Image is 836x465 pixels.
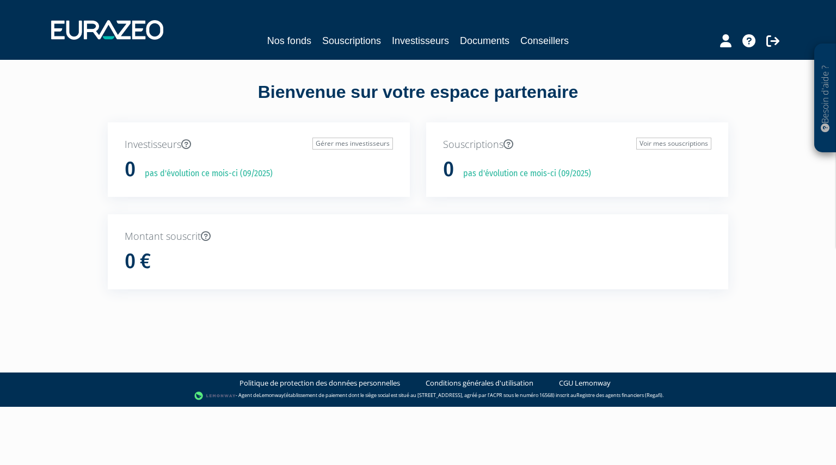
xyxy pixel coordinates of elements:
p: Besoin d'aide ? [819,49,832,147]
p: Montant souscrit [125,230,711,244]
a: Lemonway [259,392,284,399]
h1: 0 [443,158,454,181]
a: Conditions générales d'utilisation [426,378,533,388]
div: Bienvenue sur votre espace partenaire [100,80,736,122]
a: Gérer mes investisseurs [312,138,393,150]
h1: 0 [125,158,136,181]
p: Souscriptions [443,138,711,152]
a: CGU Lemonway [559,378,611,388]
a: Documents [460,33,509,48]
a: Registre des agents financiers (Regafi) [576,392,662,399]
h1: 0 € [125,250,151,273]
p: pas d'évolution ce mois-ci (09/2025) [137,168,273,180]
a: Nos fonds [267,33,311,48]
a: Conseillers [520,33,569,48]
a: Investisseurs [392,33,449,48]
img: logo-lemonway.png [194,390,236,401]
img: 1732889491-logotype_eurazeo_blanc_rvb.png [51,20,163,40]
p: Investisseurs [125,138,393,152]
p: pas d'évolution ce mois-ci (09/2025) [456,168,591,180]
a: Souscriptions [322,33,381,48]
a: Voir mes souscriptions [636,138,711,150]
div: - Agent de (établissement de paiement dont le siège social est situé au [STREET_ADDRESS], agréé p... [11,390,825,401]
a: Politique de protection des données personnelles [239,378,400,388]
